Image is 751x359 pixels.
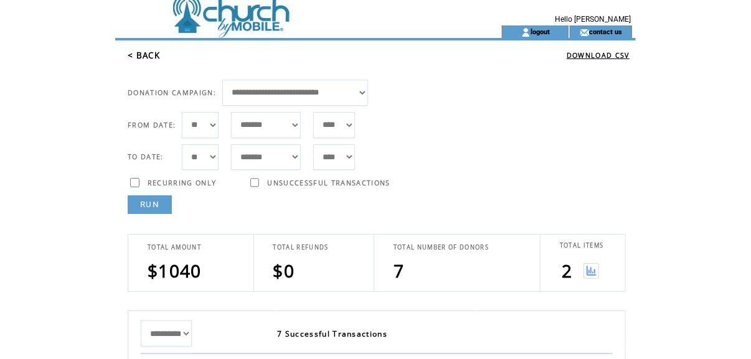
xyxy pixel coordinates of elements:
[567,51,630,60] a: DOWNLOAD CSV
[580,27,589,37] img: contact_us_icon.gif
[555,15,631,24] span: Hello [PERSON_NAME]
[148,243,201,251] span: TOTAL AMOUNT
[531,27,550,35] a: logout
[128,50,160,61] a: < BACK
[273,243,329,251] span: TOTAL REFUNDS
[148,179,217,187] span: RECURRING ONLY
[589,27,622,35] a: contact us
[267,179,390,187] span: UNSUCCESSFUL TRANSACTIONS
[394,243,489,251] span: TOTAL NUMBER OF DONORS
[273,259,295,282] span: $0
[583,263,599,279] img: View graph
[521,27,531,37] img: account_icon.gif
[128,88,216,97] span: DONATION CAMPAIGN:
[128,121,176,129] span: FROM DATE:
[148,259,202,282] span: $1040
[128,152,164,161] span: TO DATE:
[277,329,387,339] span: 7 Successful Transactions
[394,259,404,282] span: 7
[560,241,604,249] span: TOTAL ITEMS
[562,259,572,282] span: 2
[128,195,172,214] a: RUN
